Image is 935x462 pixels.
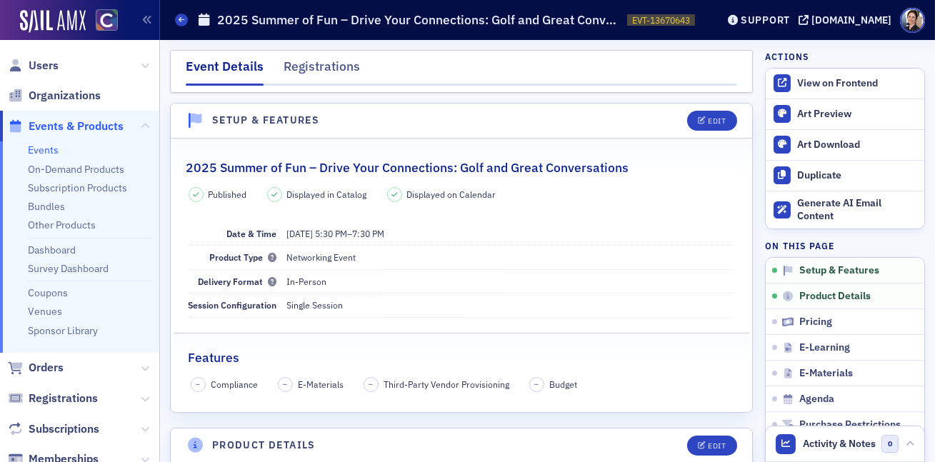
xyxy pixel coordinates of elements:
[284,379,288,389] span: –
[741,14,790,26] div: Support
[29,391,98,406] span: Registrations
[287,299,344,311] span: Single Session
[797,197,917,222] div: Generate AI Email Content
[210,251,277,263] span: Product Type
[29,119,124,134] span: Events & Products
[766,191,924,229] button: Generate AI Email Content
[407,188,496,201] span: Displayed on Calendar
[766,99,924,129] a: Art Preview
[353,228,385,239] time: 7:30 PM
[766,129,924,160] a: Art Download
[687,436,736,456] button: Edit
[799,316,832,328] span: Pricing
[535,379,539,389] span: –
[799,341,850,354] span: E-Learning
[799,290,871,303] span: Product Details
[8,391,98,406] a: Registrations
[797,108,917,121] div: Art Preview
[287,251,356,263] span: Networking Event
[287,228,314,239] span: [DATE]
[189,299,277,311] span: Session Configuration
[28,181,127,194] a: Subscription Products
[28,219,96,231] a: Other Products
[8,88,101,104] a: Organizations
[20,10,86,33] img: SailAMX
[28,144,59,156] a: Events
[811,14,891,26] div: [DOMAIN_NAME]
[708,117,726,125] div: Edit
[8,360,64,376] a: Orders
[28,163,124,176] a: On-Demand Products
[804,436,876,451] span: Activity & Notes
[186,57,264,86] div: Event Details
[28,324,98,337] a: Sponsor Library
[799,367,853,380] span: E-Materials
[186,159,629,177] h2: 2025 Summer of Fun – Drive Your Connections: Golf and Great Conversations
[766,69,924,99] a: View on Frontend
[28,305,62,318] a: Venues
[29,421,99,437] span: Subscriptions
[799,393,834,406] span: Agenda
[765,239,925,252] h4: On this page
[632,14,690,26] span: EVT-13670643
[8,421,99,437] a: Subscriptions
[384,378,509,391] span: Third-Party Vendor Provisioning
[96,9,118,31] img: SailAMX
[797,139,917,151] div: Art Download
[765,50,809,63] h4: Actions
[797,169,917,182] div: Duplicate
[881,435,899,453] span: 0
[298,378,344,391] span: E-Materials
[209,188,247,201] span: Published
[28,262,109,275] a: Survey Dashboard
[766,160,924,191] button: Duplicate
[28,286,68,299] a: Coupons
[29,58,59,74] span: Users
[28,243,76,256] a: Dashboard
[212,113,319,128] h4: Setup & Features
[29,88,101,104] span: Organizations
[287,228,385,239] span: –
[28,200,65,213] a: Bundles
[29,360,64,376] span: Orders
[227,228,277,239] span: Date & Time
[708,442,726,450] div: Edit
[86,9,118,34] a: View Homepage
[212,438,316,453] h4: Product Details
[799,418,901,431] span: Purchase Restrictions
[549,378,577,391] span: Budget
[8,58,59,74] a: Users
[287,276,327,287] span: In-Person
[196,379,201,389] span: –
[797,77,917,90] div: View on Frontend
[369,379,374,389] span: –
[189,348,240,367] h2: Features
[284,57,360,84] div: Registrations
[8,119,124,134] a: Events & Products
[211,378,258,391] span: Compliance
[287,188,367,201] span: Displayed in Catalog
[316,228,348,239] time: 5:30 PM
[199,276,277,287] span: Delivery Format
[687,111,736,131] button: Edit
[799,15,896,25] button: [DOMAIN_NAME]
[900,8,925,33] span: Profile
[217,11,620,29] h1: 2025 Summer of Fun – Drive Your Connections: Golf and Great Conversations
[799,264,879,277] span: Setup & Features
